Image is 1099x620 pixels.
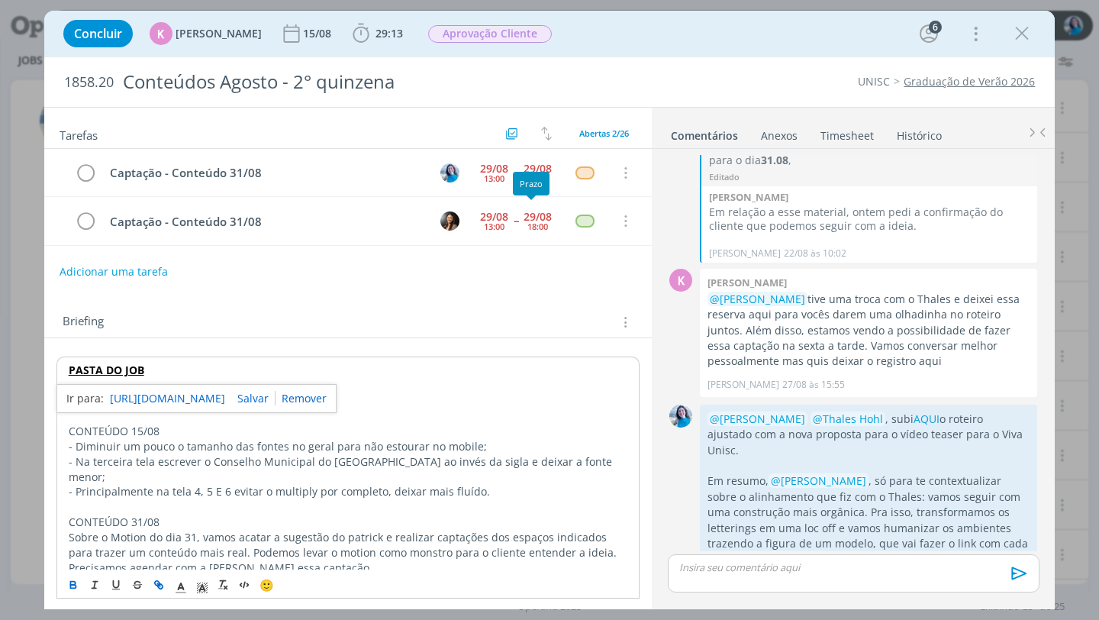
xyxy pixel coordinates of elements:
[707,412,1030,458] p: , subi o roteiro ajustado com a nova proposta para o vídeo teaser para o Viva Unisc.
[59,258,169,286] button: Adicionar uma tarefa
[707,473,1030,583] p: Em resumo, , só para te contextualizar sobre o alinhamento que fiz com o Thales: vamos seguir com...
[104,163,427,182] div: Captação - Conteúdo 31/08
[69,515,628,530] p: CONTEÚDO 31/08
[480,212,508,222] div: 29/08
[904,74,1035,89] a: Graduação de Verão 2026
[917,21,941,46] button: 6
[820,121,875,144] a: Timesheet
[170,576,192,594] span: Cor do Texto
[527,222,548,231] div: 18:00
[428,25,552,43] span: Aprovação Cliente
[709,247,781,260] p: [PERSON_NAME]
[513,172,549,195] div: Prazo
[63,20,133,47] button: Concluir
[813,412,883,426] span: @Thales Hohl
[782,378,845,392] span: 27/08 às 15:55
[303,28,334,39] div: 15/08
[440,212,459,231] img: B
[69,454,628,485] p: - Na terceira tela escrever o Conselho Municipal do [GEOGRAPHIC_DATA] ao invés da sigla e deixar ...
[484,222,504,231] div: 13:00
[670,121,739,144] a: Comentários
[44,11,1055,609] div: dialog
[524,163,552,174] div: 29/08
[259,577,274,593] span: 🙂
[69,439,628,454] p: - Diminuir um pouco o tamanho das fontes no geral para não estourar no mobile;
[438,209,461,232] button: B
[150,22,262,45] button: K[PERSON_NAME]
[74,27,122,40] span: Concluir
[707,276,787,289] b: [PERSON_NAME]
[69,424,628,439] p: CONTEÚDO 15/08
[524,212,552,222] div: 29/08
[514,215,518,226] span: --
[150,22,172,45] div: K
[707,292,1030,370] p: tive uma troca com o Thales e deixei essa reserva aqui para vocês darem uma olhadinha no roteiro ...
[440,163,459,182] img: E
[669,405,692,428] img: E
[110,389,225,408] a: [URL][DOMAIN_NAME]
[64,74,114,91] span: 1858.20
[514,167,518,178] span: --
[784,247,846,260] span: 22/08 às 10:02
[709,190,788,204] b: [PERSON_NAME]
[896,121,943,144] a: Histórico
[709,205,1030,233] p: Em relação a esse material, ontem pedi a confirmação do cliente que podemos seguir com a ideia.
[761,128,798,144] div: Anexos
[69,484,628,499] p: - Principalmente na tela 4, 5 E 6 evitar o multiply por completo, deixar mais fluído.
[761,153,788,167] strong: 31.08
[104,212,427,231] div: Captação - Conteúdo 31/08
[710,412,805,426] span: @[PERSON_NAME]
[375,26,403,40] span: 29:13
[438,161,461,184] button: E
[60,124,98,143] span: Tarefas
[192,576,213,594] span: Cor de Fundo
[256,576,277,594] button: 🙂
[709,171,740,182] span: Editado
[669,269,692,292] div: K
[176,28,262,39] span: [PERSON_NAME]
[710,292,805,306] span: @[PERSON_NAME]
[69,363,144,377] a: PASTA DO JOB
[484,174,504,182] div: 13:00
[914,412,939,426] a: AQUI
[349,21,407,46] button: 29:13
[579,128,629,139] span: Abertas 2/26
[707,378,779,392] p: [PERSON_NAME]
[69,530,628,576] p: Sobre o Motion do dia 31, vamos acatar a sugestão do patrick e realizar captações dos espaços ind...
[858,74,890,89] a: UNISC
[63,312,104,332] span: Briefing
[480,163,508,174] div: 29/08
[929,21,942,34] div: 6
[117,63,624,101] div: Conteúdos Agosto - 2° quinzena
[771,473,866,488] span: @[PERSON_NAME]
[427,24,553,44] button: Aprovação Cliente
